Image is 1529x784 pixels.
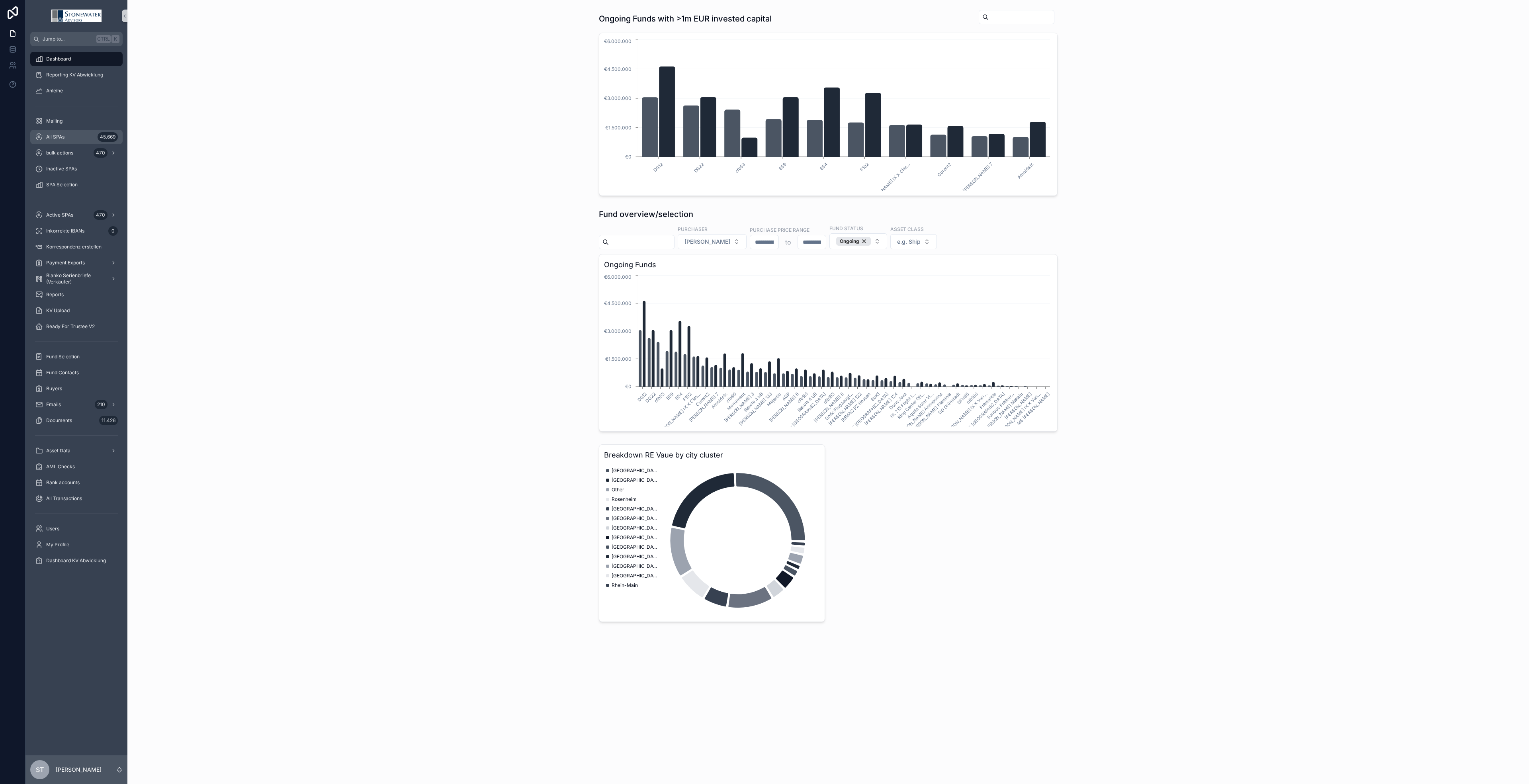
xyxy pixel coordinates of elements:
text: cfb163 [822,391,836,405]
text: Bakola 4 HB [743,391,764,413]
tspan: €4.500.000 [604,66,632,72]
span: [GEOGRAPHIC_DATA] [612,477,659,483]
span: Inactive SPAs [46,166,77,172]
a: Fund Contacts [30,366,123,380]
p: [PERSON_NAME] [56,766,102,774]
text: Doric [GEOGRAPHIC_DATA] [782,391,827,436]
text: [PERSON_NAME] 6 [768,391,800,424]
span: [GEOGRAPHIC_DATA] [612,573,659,579]
a: Asset Data [30,444,123,458]
span: [GEOGRAPHIC_DATA] [612,506,659,512]
a: Documents11.426 [30,413,123,428]
text: Fremantle [978,391,997,410]
p: to [785,237,791,247]
span: Dashboard KV Abwicklung [46,557,106,564]
a: Fund Selection [30,350,123,364]
span: Documents [46,417,72,424]
text: Curent2 [694,391,710,407]
span: Ready For Trustee V2 [46,323,95,330]
span: Bank accounts [46,479,80,486]
text: MS [GEOGRAPHIC_DATA] [848,391,890,433]
text: B59 [778,161,788,171]
text: Arnoldstr. [710,391,729,410]
a: bulk actions470 [30,146,123,160]
a: Blanko Serienbriefe (Verkäufer) [30,272,123,286]
text: [PERSON_NAME] 8 [813,391,845,424]
a: Buyers [30,381,123,396]
span: Payment Exports [46,260,85,266]
span: [GEOGRAPHIC_DATA] [612,563,659,569]
span: Dashboard [46,56,71,62]
a: All SPAs45.669 [30,130,123,144]
text: Paribus Freibur... [986,391,1015,420]
text: DG [GEOGRAPHIC_DATA] [965,391,1006,433]
text: [PERSON_NAME] 133 [738,391,773,426]
text: B59 [665,391,675,401]
tspan: €3.000.000 [604,328,632,334]
span: Users [46,526,59,532]
a: AML Checks [30,459,123,474]
a: Inkorrekte IBANs0 [30,224,123,238]
text: F102 [682,391,693,403]
div: 0 [108,226,118,236]
div: chart [604,38,1052,191]
button: Select Button [890,234,937,249]
text: DG12 [636,391,648,403]
text: Doric Flugzeugf... [824,391,854,422]
span: Rhein-Main [612,582,638,588]
div: 470 [94,148,108,158]
span: bulk actions [46,150,73,156]
text: IMMAC PZ Hessen [840,391,872,423]
span: [GEOGRAPHIC_DATA] [612,515,659,522]
span: Inkorrekte IBANs [46,228,84,234]
span: [GEOGRAPHIC_DATA] [612,534,659,541]
a: Mailing [30,114,123,128]
span: Jump to... [43,36,93,42]
a: Korrespondenz erstellen [30,240,123,254]
a: Payment Exports [30,256,123,270]
span: Fund Selection [46,354,80,360]
label: Asset class [890,225,924,233]
button: Select Button [678,234,747,249]
span: Korrespondenz erstellen [46,244,102,250]
span: Active SPAs [46,212,73,218]
text: [PERSON_NAME] 7 [688,391,720,423]
text: DG Grünstadt [937,391,961,416]
tspan: €0 [625,154,632,160]
text: cfb90 [725,391,737,404]
text: Arnoldstr. [1016,161,1035,180]
text: B54 [674,391,684,401]
span: KV Upload [46,307,70,314]
span: Blanko Serienbriefe (Verkäufer) [46,272,104,285]
span: [PERSON_NAME] [684,238,730,246]
text: [PERSON_NAME] IX X Clas... [865,161,911,207]
h3: Breakdown RE Vaue by city cluster [604,450,820,461]
span: Mailing [46,118,63,124]
text: B54 [819,161,829,171]
label: Purchase Price Range [750,226,809,233]
span: Rosenheim [612,496,637,502]
tspan: €1.500.000 [605,356,632,362]
span: e.g. Ship [897,238,921,246]
span: Reporting KV Abwicklung [46,72,103,78]
span: ST [36,765,44,774]
div: 210 [95,400,108,409]
span: [GEOGRAPHIC_DATA] [612,467,659,474]
button: Jump to...CtrlK [30,32,123,46]
span: Asset Data [46,448,70,454]
text: MS [PERSON_NAME] [1016,391,1051,426]
text: Bakola 4 UB [796,391,818,413]
span: Other [612,487,624,493]
span: [GEOGRAPHIC_DATA] [612,525,659,531]
span: My Profile [46,542,69,548]
a: My Profile [30,538,123,552]
text: BuK1 [870,391,881,403]
text: [PERSON_NAME] 124 [863,391,898,426]
div: chart [604,464,820,617]
tspan: €3.000.000 [604,95,632,101]
a: SPA Selection [30,178,123,192]
text: [PERSON_NAME] 122 [828,391,863,426]
h3: Ongoing Funds [604,259,1052,270]
a: Ready For Trustee V2 [30,319,123,334]
div: chart [604,274,1052,426]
